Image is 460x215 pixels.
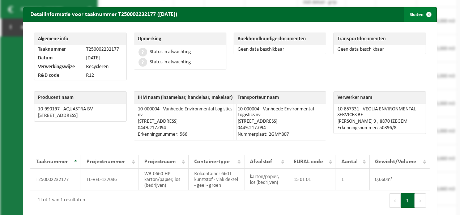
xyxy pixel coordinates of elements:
p: 0449.217.094 [238,125,322,131]
span: EURAL code [294,159,323,165]
p: 10-857331 - VEOLIA ENVIRONMENTAL SERVICES BE [337,106,422,118]
span: Containertype [194,159,230,165]
th: Opmerking [134,33,226,45]
p: 10-000004 - Vanheede Environmental Logistics nv [138,106,233,118]
td: 1 [336,169,370,190]
span: Afvalstof [250,159,272,165]
p: [STREET_ADDRESS] [38,113,123,119]
span: Projectnummer [86,159,125,165]
p: [STREET_ADDRESS] [238,119,322,125]
p: 10-000004 - Vanheede Environmental Logistics nv [238,106,322,118]
td: Datum [34,54,82,63]
span: Aantal [341,159,358,165]
p: [STREET_ADDRESS] [138,119,233,125]
td: WB-0660-HP karton/papier, los (bedrijven) [139,169,189,190]
button: Previous [389,193,401,208]
div: Status in afwachting [150,50,191,55]
p: Erkenningsnummer: 50396/8 [337,125,422,131]
th: Algemene info [34,33,126,45]
th: Transportdocumenten [334,33,415,45]
div: Status in afwachting [150,60,191,65]
span: Taaknummer [36,159,68,165]
th: Transporteur naam [234,92,326,104]
p: Nummerplaat: 2GMY807 [238,132,322,138]
p: Erkenningsnummer: 566 [138,132,233,138]
p: 0449.217.094 [138,125,233,131]
th: IHM naam (inzamelaar, handelaar, makelaar) [134,92,236,104]
td: T250002232177 [82,45,126,54]
td: R12 [82,71,126,80]
td: 0,660m³ [370,169,430,190]
th: Verwerker naam [334,92,426,104]
td: R&D code [34,71,82,80]
td: T250002232177 [30,169,81,190]
th: Boekhoudkundige documenten [234,33,326,45]
button: 1 [401,193,415,208]
td: [DATE] [82,54,126,63]
p: 10-990197 - AQUASTRA BV [38,106,123,112]
td: Recycleren [82,63,126,71]
h2: Detailinformatie voor taaknummer T250002232177 ([DATE]) [23,7,184,21]
td: Verwerkingswijze [34,63,82,71]
div: 1 tot 1 van 1 resultaten [34,194,85,207]
button: Sluiten [404,7,436,22]
td: TL-VEL-127036 [81,169,139,190]
button: Next [415,193,426,208]
td: Geen data beschikbaar [234,45,326,54]
td: karton/papier, los (bedrijven) [244,169,288,190]
td: Geen data beschikbaar [334,45,426,54]
span: Projectnaam [144,159,176,165]
td: 15 01 01 [288,169,336,190]
p: [PERSON_NAME] 9 , 8870 IZEGEM [337,119,422,125]
td: Taaknummer [34,45,82,54]
th: Producent naam [34,92,126,104]
span: Gewicht/Volume [375,159,416,165]
td: Rolcontainer 660 L - kunststof - vlak deksel - geel - groen [189,169,244,190]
